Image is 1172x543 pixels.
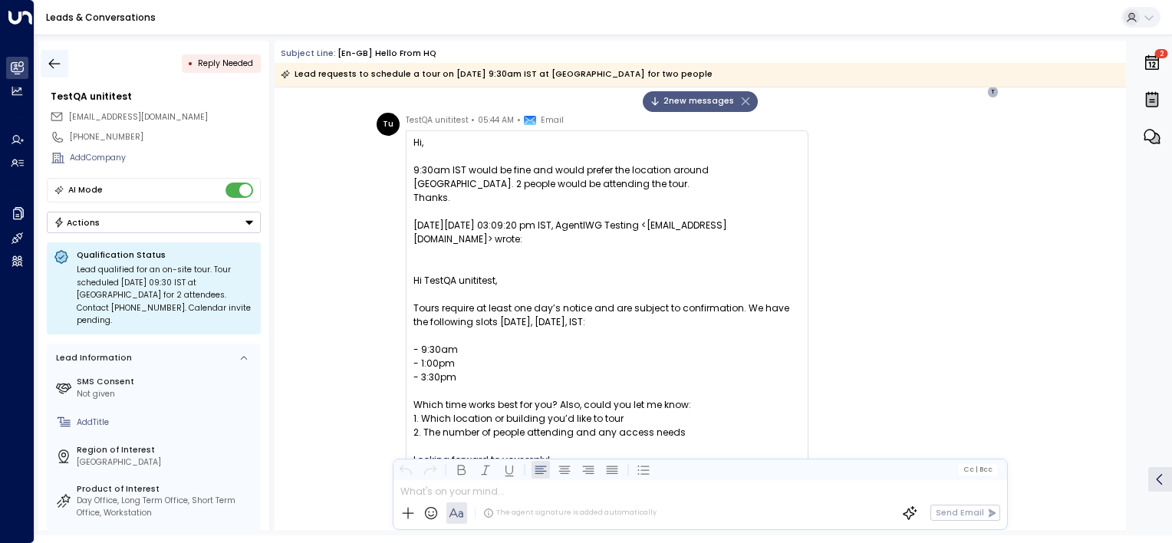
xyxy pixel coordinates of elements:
div: [DATE][DATE] 03:09:20 pm IST, AgentIWG Testing <[EMAIL_ADDRESS][DOMAIN_NAME]> wrote: [413,219,801,246]
a: Leads & Conversations [46,11,156,24]
div: TestQA unititest [51,90,261,104]
span: 2 new message s [650,95,734,107]
div: • [188,53,193,74]
p: Qualification Status [77,249,254,261]
div: AddTitle [77,416,256,429]
label: SMS Consent [77,376,256,388]
div: [GEOGRAPHIC_DATA] [77,456,256,469]
div: AI Mode [68,183,103,198]
span: | [975,466,977,473]
span: • [517,113,521,128]
button: Redo [420,460,439,479]
div: 2new messages [643,91,758,112]
div: 9:30am IST would be fine and would prefer the location around [GEOGRAPHIC_DATA]. 2 people would b... [413,163,801,191]
div: Lead qualified for an on-site tour. Tour scheduled [DATE] 09:30 IST at [GEOGRAPHIC_DATA] for 2 at... [77,264,254,327]
div: AddCompany [70,152,261,164]
button: Undo [397,460,415,479]
div: Tu [377,113,400,136]
span: testqa.unititest@yahoo.com [69,111,208,123]
span: • [471,113,475,128]
button: Actions [47,212,261,233]
div: Lead requests to schedule a tour on [DATE] 9:30am IST at [GEOGRAPHIC_DATA] for two people [281,67,713,82]
div: Lead Information [52,352,132,364]
div: Thanks. [413,191,801,205]
span: TestQA unititest [406,113,469,128]
div: [PHONE_NUMBER] [70,131,261,143]
div: Hi, [413,136,801,150]
button: 2 [1139,46,1165,80]
p: Hi TestQA unititest, Tours require at least one day’s notice and are subject to confirmation. We ... [413,274,801,467]
div: Day Office, Long Term Office, Short Term Office, Workstation [77,495,256,519]
span: Subject Line: [281,48,336,59]
label: Product of Interest [77,483,256,495]
label: Region of Interest [77,444,256,456]
span: 2 [1155,49,1168,58]
span: Reply Needed [198,58,253,69]
span: 05:44 AM [478,113,514,128]
div: The agent signature is added automatically [483,508,657,518]
span: [EMAIL_ADDRESS][DOMAIN_NAME] [69,111,208,123]
div: Button group with a nested menu [47,212,261,233]
div: [en-GB] Hello from HQ [337,48,436,60]
button: Cc|Bcc [959,464,997,475]
div: Actions [54,217,100,228]
div: Not given [77,388,256,400]
span: Cc Bcc [963,466,993,473]
span: Email [541,113,564,128]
